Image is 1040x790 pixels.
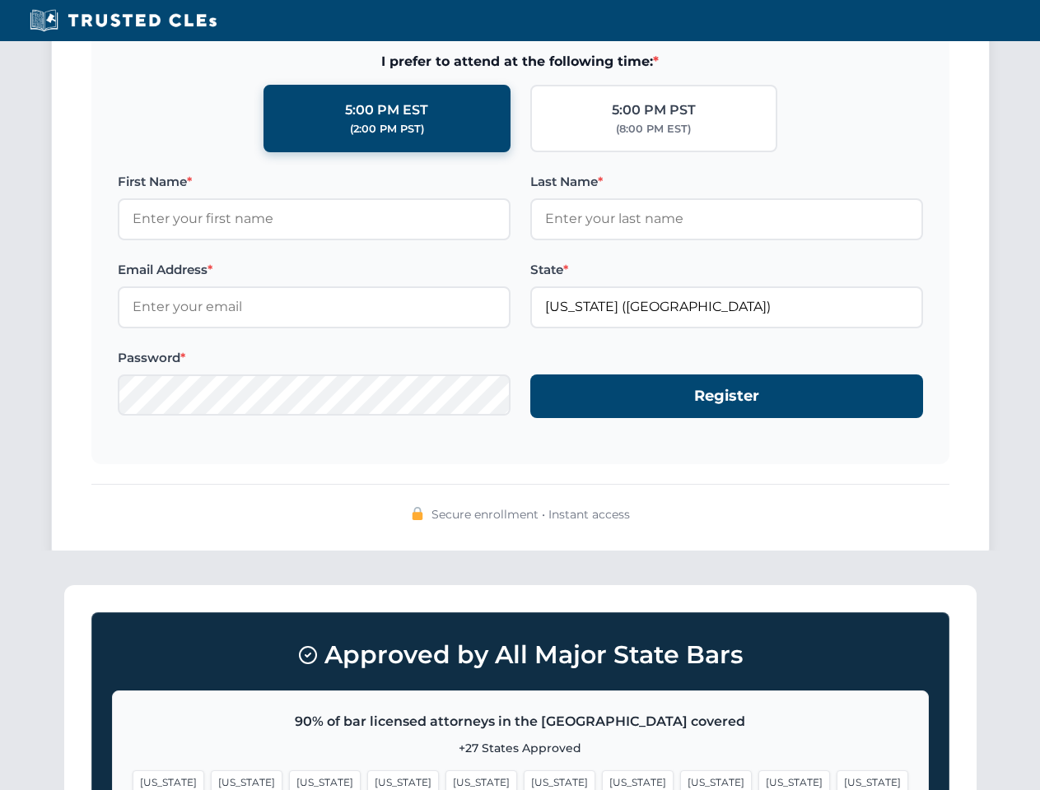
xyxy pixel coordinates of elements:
[530,374,923,418] button: Register
[133,739,908,757] p: +27 States Approved
[530,286,923,328] input: Florida (FL)
[345,100,428,121] div: 5:00 PM EST
[431,505,630,523] span: Secure enrollment • Instant access
[530,172,923,192] label: Last Name
[25,8,222,33] img: Trusted CLEs
[118,51,923,72] span: I prefer to attend at the following time:
[530,198,923,239] input: Enter your last name
[118,198,511,239] input: Enter your first name
[118,348,511,368] label: Password
[118,172,511,192] label: First Name
[118,286,511,328] input: Enter your email
[350,121,424,137] div: (2:00 PM PST)
[133,711,908,732] p: 90% of bar licensed attorneys in the [GEOGRAPHIC_DATA] covered
[411,507,424,520] img: 🔒
[612,100,696,121] div: 5:00 PM PST
[118,260,511,280] label: Email Address
[112,633,929,677] h3: Approved by All Major State Bars
[530,260,923,280] label: State
[616,121,691,137] div: (8:00 PM EST)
